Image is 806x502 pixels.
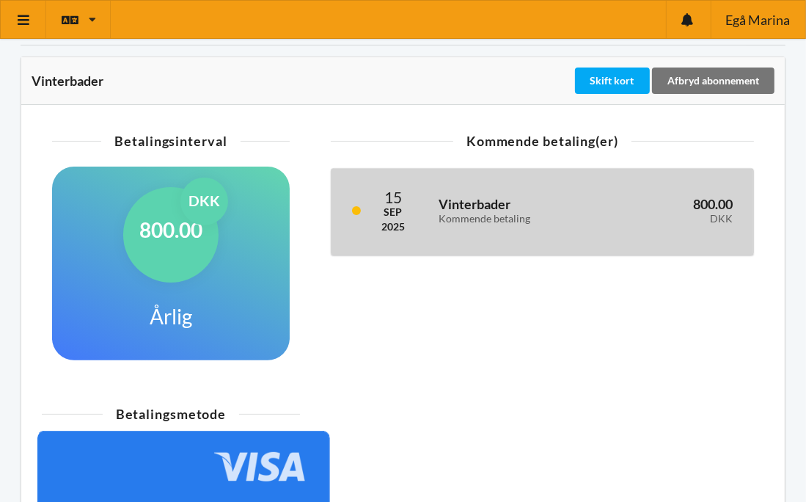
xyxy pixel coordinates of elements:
[42,407,300,421] div: Betalingsmetode
[150,303,192,330] h1: Årlig
[331,134,754,148] div: Kommende betaling(er)
[439,213,601,225] div: Kommende betaling
[381,205,405,219] div: Sep
[180,178,228,225] div: DKK
[381,189,405,205] div: 15
[575,68,650,94] div: Skift kort
[725,13,790,26] span: Egå Marina
[139,217,202,243] h1: 800.00
[439,196,601,225] h3: Vinterbader
[622,213,733,225] div: DKK
[32,73,572,88] div: Vinterbader
[52,134,290,148] div: Betalingsinterval
[214,452,309,481] img: 4WYAC6ZA8lHiWlowAAAABJRU5ErkJggg==
[652,68,774,94] div: Afbryd abonnement
[381,219,405,234] div: 2025
[622,196,733,225] h3: 800.00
